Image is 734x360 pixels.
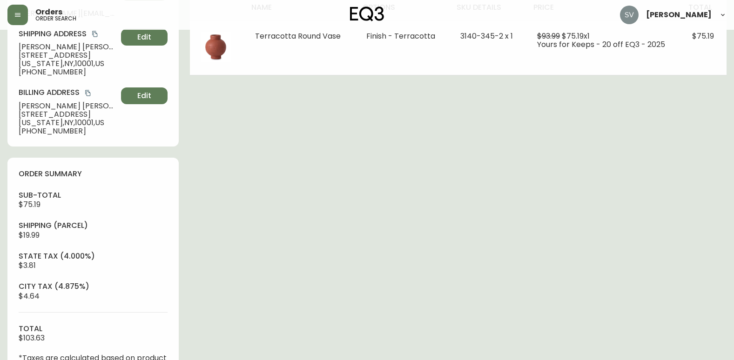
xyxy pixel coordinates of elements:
[137,91,151,101] span: Edit
[35,8,62,16] span: Orders
[19,43,117,51] span: [PERSON_NAME] [PERSON_NAME]
[19,68,117,76] span: [PHONE_NUMBER]
[19,102,117,110] span: [PERSON_NAME] [PERSON_NAME]
[19,60,117,68] span: [US_STATE] , NY , 10001 , US
[201,32,231,62] img: 6cab127a-87a8-426d-b013-a808d5d90c70.jpg
[19,169,168,179] h4: order summary
[19,119,117,127] span: [US_STATE] , NY , 10001 , US
[19,230,40,240] span: $19.99
[19,199,40,210] span: $75.19
[537,39,665,50] span: Yours for Keeps - 20 off EQ3 - 2025
[121,87,168,104] button: Edit
[19,87,117,98] h4: Billing Address
[19,281,168,292] h4: city tax (4.875%)
[19,324,168,334] h4: total
[19,51,117,60] span: [STREET_ADDRESS]
[646,11,712,19] span: [PERSON_NAME]
[19,251,168,261] h4: state tax (4.000%)
[19,333,45,343] span: $103.63
[692,31,714,41] span: $75.19
[255,31,341,41] span: Terracotta Round Vase
[460,31,513,41] span: 3140-345-2 x 1
[19,190,168,200] h4: sub-total
[137,32,151,42] span: Edit
[562,31,590,41] span: $75.19 x 1
[19,110,117,119] span: [STREET_ADDRESS]
[83,88,93,98] button: copy
[19,291,40,301] span: $4.64
[620,6,639,24] img: 0ef69294c49e88f033bcbeb13310b844
[121,29,168,46] button: Edit
[19,127,117,135] span: [PHONE_NUMBER]
[537,31,560,41] span: $93.99
[90,29,100,39] button: copy
[19,220,168,231] h4: Shipping ( Parcel )
[19,260,36,271] span: $3.81
[35,16,76,21] h5: order search
[19,29,117,39] h4: Shipping Address
[350,7,384,21] img: logo
[366,32,438,40] li: Finish - Terracotta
